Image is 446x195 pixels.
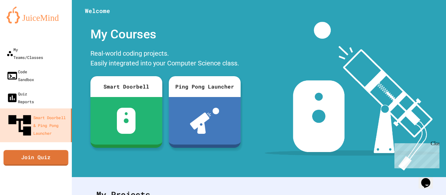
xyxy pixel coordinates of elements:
div: My Courses [87,22,244,47]
div: Ping Pong Launcher [169,76,241,97]
img: sdb-white.svg [117,108,135,134]
div: Smart Doorbell & Ping Pong Launcher [6,112,68,139]
a: Join Quiz [4,150,68,165]
div: Chat with us now!Close [3,3,45,41]
iframe: chat widget [392,141,439,168]
div: Real-world coding projects. Easily integrated into your Computer Science class. [87,47,244,71]
div: Quiz Reports [7,90,34,105]
div: Code Sandbox [7,68,34,83]
img: ppl-with-ball.png [190,108,219,134]
img: logo-orange.svg [7,7,65,23]
iframe: chat widget [419,169,439,188]
img: banner-image-my-projects.png [265,22,440,171]
div: My Teams/Classes [7,46,43,61]
div: Smart Doorbell [90,76,162,97]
